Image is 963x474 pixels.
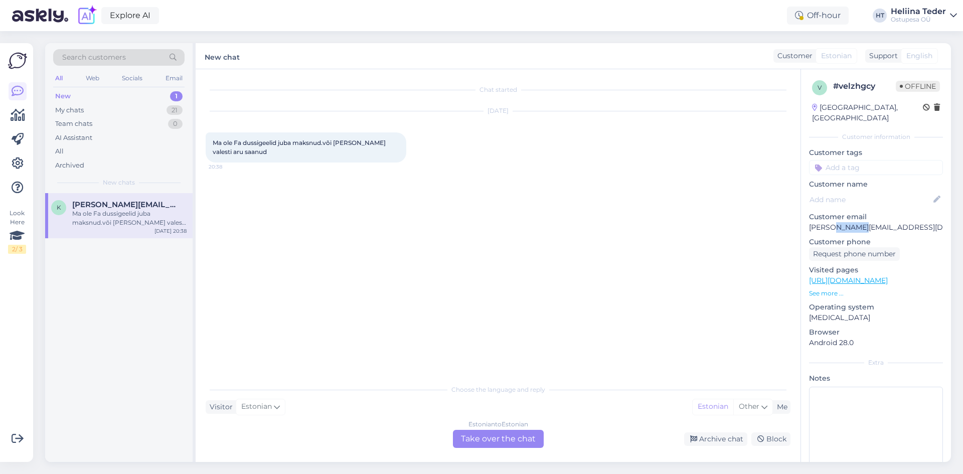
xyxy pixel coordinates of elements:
[453,430,544,448] div: Take over the chat
[84,72,101,85] div: Web
[891,8,957,24] a: Heliina TederOstupesa OÜ
[72,200,177,209] span: Kathi.sassiad@gmail.com
[55,91,71,101] div: New
[101,7,159,24] a: Explore AI
[206,106,790,115] div: [DATE]
[818,84,822,91] span: v
[120,72,144,85] div: Socials
[103,178,135,187] span: New chats
[209,163,246,171] span: 20:38
[809,179,943,190] p: Customer name
[167,105,183,115] div: 21
[891,16,946,24] div: Ostupesa OÜ
[812,102,923,123] div: [GEOGRAPHIC_DATA], [GEOGRAPHIC_DATA]
[809,222,943,233] p: [PERSON_NAME][EMAIL_ADDRESS][DOMAIN_NAME]
[809,276,888,285] a: [URL][DOMAIN_NAME]
[72,209,187,227] div: Ma ole Fa dussigeelid juba maksnud.või [PERSON_NAME] valesti aru saanud
[809,237,943,247] p: Customer phone
[833,80,896,92] div: # velzhgcy
[809,289,943,298] p: See more ...
[821,51,852,61] span: Estonian
[809,147,943,158] p: Customer tags
[773,51,813,61] div: Customer
[809,312,943,323] p: [MEDICAL_DATA]
[213,139,387,155] span: Ma ole Fa dussigeelid juba maksnud.või [PERSON_NAME] valesti aru saanud
[76,5,97,26] img: explore-ai
[164,72,185,85] div: Email
[809,373,943,384] p: Notes
[751,432,790,446] div: Block
[206,402,233,412] div: Visitor
[809,302,943,312] p: Operating system
[684,432,747,446] div: Archive chat
[809,327,943,338] p: Browser
[873,9,887,23] div: HT
[55,161,84,171] div: Archived
[468,420,528,429] div: Estonian to Estonian
[906,51,932,61] span: English
[55,146,64,156] div: All
[809,212,943,222] p: Customer email
[8,209,26,254] div: Look Here
[205,49,240,63] label: New chat
[53,72,65,85] div: All
[693,399,733,414] div: Estonian
[896,81,940,92] span: Offline
[809,247,900,261] div: Request phone number
[773,402,787,412] div: Me
[170,91,183,101] div: 1
[891,8,946,16] div: Heliina Teder
[809,160,943,175] input: Add a tag
[809,132,943,141] div: Customer information
[865,51,898,61] div: Support
[206,385,790,394] div: Choose the language and reply
[206,85,790,94] div: Chat started
[62,52,126,63] span: Search customers
[8,245,26,254] div: 2 / 3
[55,105,84,115] div: My chats
[739,402,759,411] span: Other
[8,51,27,70] img: Askly Logo
[154,227,187,235] div: [DATE] 20:38
[810,194,931,205] input: Add name
[809,358,943,367] div: Extra
[55,119,92,129] div: Team chats
[55,133,92,143] div: AI Assistant
[241,401,272,412] span: Estonian
[809,338,943,348] p: Android 28.0
[57,204,61,211] span: K
[809,265,943,275] p: Visited pages
[168,119,183,129] div: 0
[787,7,849,25] div: Off-hour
